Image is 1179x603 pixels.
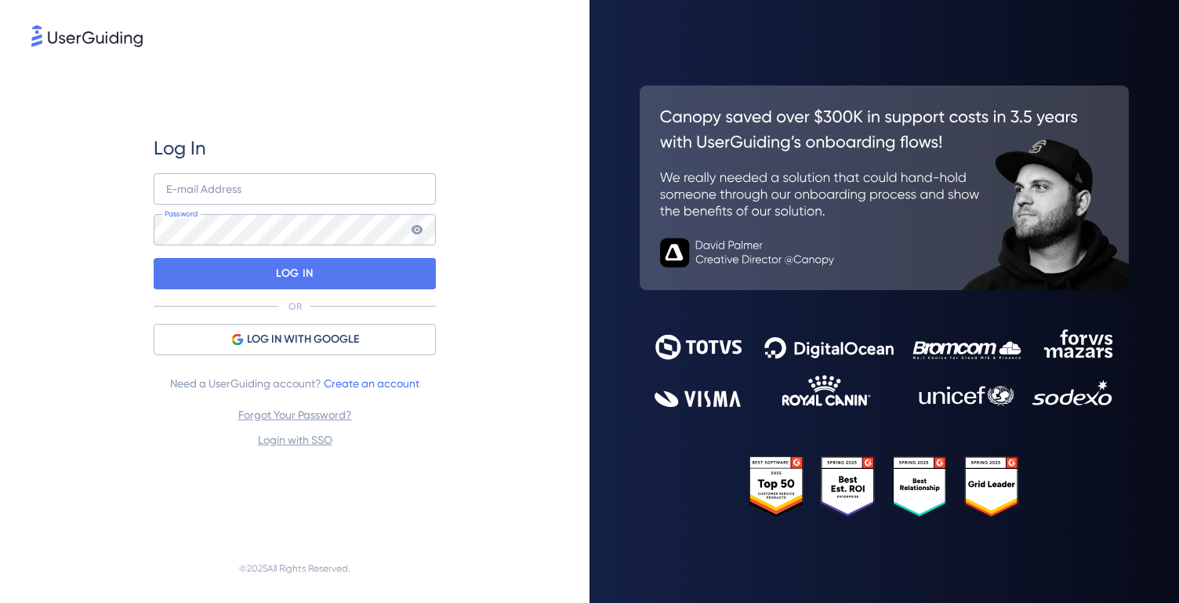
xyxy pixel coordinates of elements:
span: Need a UserGuiding account? [170,374,419,393]
span: LOG IN WITH GOOGLE [247,330,359,349]
input: example@company.com [154,173,436,205]
a: Login with SSO [258,434,332,446]
img: 26c0aa7c25a843aed4baddd2b5e0fa68.svg [640,85,1129,290]
a: Create an account [324,377,419,390]
span: Log In [154,136,206,161]
img: 25303e33045975176eb484905ab012ff.svg [749,456,1018,518]
p: LOG IN [276,261,313,286]
p: OR [288,300,302,313]
a: Forgot Your Password? [238,409,352,421]
img: 8faab4ba6bc7696a72372aa768b0286c.svg [31,25,143,47]
img: 9302ce2ac39453076f5bc0f2f2ca889b.svg [655,329,1115,408]
span: © 2025 All Rights Reserved. [239,559,350,578]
